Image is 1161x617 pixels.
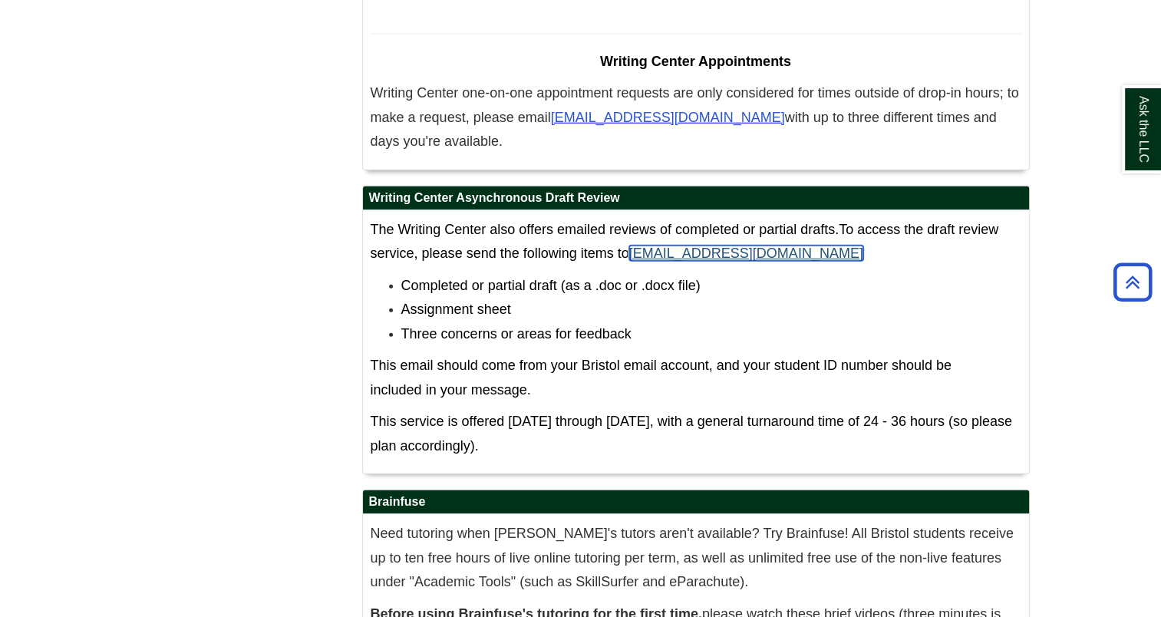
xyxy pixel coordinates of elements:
span: The Writing Center also offers emailed reviews of completed or partial drafts. [371,222,839,237]
span: This email should come from your Bristol email account, and your student ID number should be incl... [371,358,952,398]
span: Completed or partial draft (as a .doc or .docx file) [401,278,701,293]
span: Writing Center one-on-one appointment requests are only considered for times outside of drop-in h... [371,85,1019,125]
span: Writing Center Appointments [600,54,791,69]
h2: Brainfuse [363,490,1029,514]
a: [EMAIL_ADDRESS][DOMAIN_NAME] [551,112,785,124]
span: Three concerns or areas for feedback [401,326,632,341]
span: with up to three different times and days you're available. [371,110,997,150]
span: Assignment sheet [401,302,511,317]
span: Need tutoring when [PERSON_NAME]'s tutors aren't available? Try Brainfuse! All Bristol students r... [371,526,1014,589]
span: This service is offered [DATE] through [DATE], with a general turnaround time of 24 - 36 hours (s... [371,414,1012,454]
a: [EMAIL_ADDRESS][DOMAIN_NAME] [629,246,863,261]
span: [EMAIL_ADDRESS][DOMAIN_NAME] [551,110,785,125]
a: Back to Top [1108,272,1157,292]
h2: Writing Center Asynchronous Draft Review [363,186,1029,210]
